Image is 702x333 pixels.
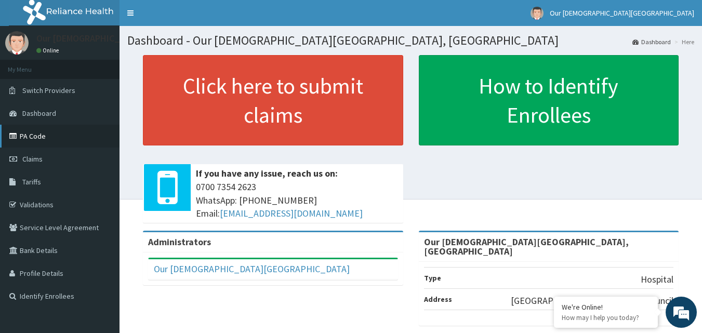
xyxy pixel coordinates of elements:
[531,7,544,20] img: User Image
[550,8,694,18] span: Our [DEMOGRAPHIC_DATA][GEOGRAPHIC_DATA]
[220,207,363,219] a: [EMAIL_ADDRESS][DOMAIN_NAME]
[22,86,75,95] span: Switch Providers
[641,273,673,286] p: Hospital
[127,34,694,47] h1: Dashboard - Our [DEMOGRAPHIC_DATA][GEOGRAPHIC_DATA], [GEOGRAPHIC_DATA]
[5,31,29,55] img: User Image
[424,236,629,257] strong: Our [DEMOGRAPHIC_DATA][GEOGRAPHIC_DATA], [GEOGRAPHIC_DATA]
[562,302,650,312] div: We're Online!
[511,294,673,308] p: [GEOGRAPHIC_DATA], Bwari Area Council
[22,154,43,164] span: Claims
[562,313,650,322] p: How may I help you today?
[22,177,41,187] span: Tariffs
[36,34,230,43] p: Our [DEMOGRAPHIC_DATA][GEOGRAPHIC_DATA]
[424,273,441,283] b: Type
[419,55,679,145] a: How to Identify Enrollees
[196,167,338,179] b: If you have any issue, reach us on:
[424,295,452,304] b: Address
[36,47,61,54] a: Online
[143,55,403,145] a: Click here to submit claims
[148,236,211,248] b: Administrators
[154,263,350,275] a: Our [DEMOGRAPHIC_DATA][GEOGRAPHIC_DATA]
[672,37,694,46] li: Here
[632,37,671,46] a: Dashboard
[22,109,56,118] span: Dashboard
[196,180,398,220] span: 0700 7354 2623 WhatsApp: [PHONE_NUMBER] Email:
